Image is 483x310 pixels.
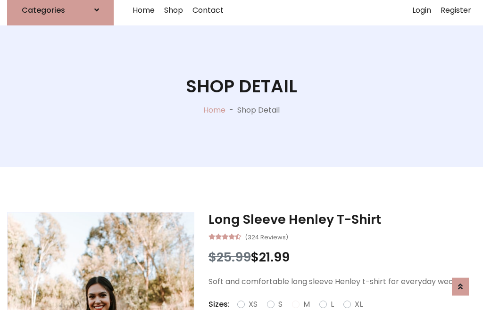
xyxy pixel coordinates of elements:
[331,299,334,310] label: L
[22,6,65,15] h6: Categories
[208,212,476,227] h3: Long Sleeve Henley T-Shirt
[303,299,310,310] label: M
[245,231,288,242] small: (324 Reviews)
[278,299,283,310] label: S
[355,299,363,310] label: XL
[225,105,237,116] p: -
[186,76,297,97] h1: Shop Detail
[208,248,251,266] span: $25.99
[208,250,476,265] h3: $
[208,299,230,310] p: Sizes:
[208,276,476,287] p: Soft and comfortable long sleeve Henley t-shirt for everyday wear.
[237,105,280,116] p: Shop Detail
[249,299,258,310] label: XS
[259,248,290,266] span: 21.99
[203,105,225,115] a: Home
